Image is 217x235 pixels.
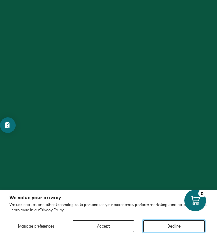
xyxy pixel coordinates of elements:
[198,190,206,197] div: 0
[143,220,205,232] button: Decline
[9,202,208,213] p: We use cookies and other technologies to personalize your experience, perform marketing, and coll...
[9,195,208,200] h2: We value your privacy
[73,220,134,232] button: Accept
[9,220,63,232] button: Manage preferences
[18,224,54,228] span: Manage preferences
[40,208,64,212] a: Privacy Policy.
